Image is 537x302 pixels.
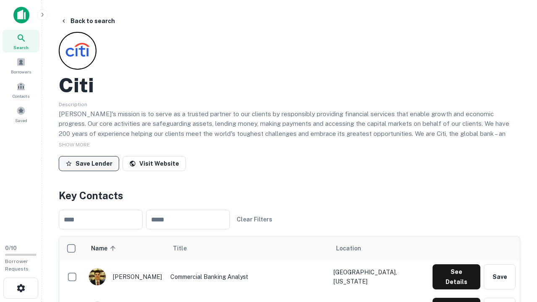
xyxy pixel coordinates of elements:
button: Save [484,264,516,289]
span: Borrowers [11,68,31,75]
a: Borrowers [3,54,39,77]
span: Contacts [13,93,29,99]
a: Saved [3,103,39,125]
a: Visit Website [123,156,186,171]
a: Contacts [3,78,39,101]
th: Location [329,237,428,260]
span: 0 / 10 [5,245,17,251]
h4: Key Contacts [59,188,520,203]
button: See Details [433,264,480,289]
div: [PERSON_NAME] [89,268,162,286]
iframe: Chat Widget [495,235,537,275]
span: Title [173,243,198,253]
th: Name [84,237,166,260]
span: Borrower Requests [5,258,29,272]
img: capitalize-icon.png [13,7,29,23]
button: Save Lender [59,156,119,171]
a: Search [3,30,39,52]
span: Search [13,44,29,51]
span: SHOW MORE [59,142,90,148]
td: [GEOGRAPHIC_DATA], [US_STATE] [329,260,428,294]
h2: Citi [59,73,94,97]
span: Name [91,243,118,253]
button: Back to search [57,13,118,29]
span: Location [336,243,361,253]
button: Clear Filters [233,212,276,227]
span: Description [59,102,87,107]
img: 1753279374948 [89,268,106,285]
span: Saved [15,117,27,124]
td: Commercial Banking Analyst [166,260,329,294]
p: [PERSON_NAME]'s mission is to serve as a trusted partner to our clients by responsibly providing ... [59,109,520,159]
th: Title [166,237,329,260]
